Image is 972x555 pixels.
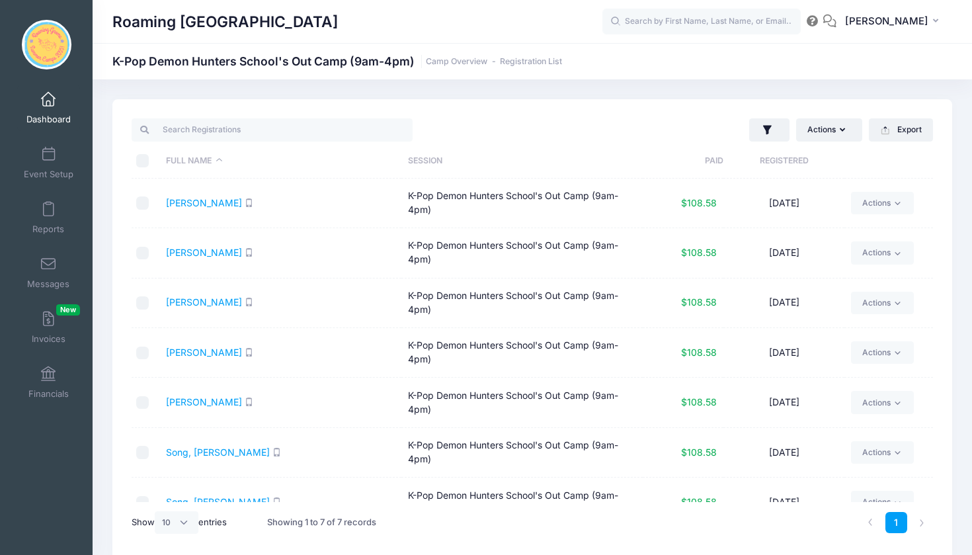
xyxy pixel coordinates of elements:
[22,20,71,69] img: Roaming Gnome Theatre
[851,292,914,314] a: Actions
[112,54,562,68] h1: K-Pop Demon Hunters School's Out Camp (9am-4pm)
[245,298,253,306] i: SMS enabled
[681,447,717,458] span: $108.58
[723,428,844,478] td: [DATE]
[681,496,717,507] span: $108.58
[869,118,933,141] button: Export
[401,378,643,427] td: K-Pop Demon Hunters School's Out Camp (9am-4pm)
[401,478,643,527] td: K-Pop Demon Hunters School's Out Camp (9am-4pm)
[845,14,928,28] span: [PERSON_NAME]
[245,248,253,257] i: SMS enabled
[132,511,227,534] label: Show entries
[166,396,242,407] a: [PERSON_NAME]
[723,328,844,378] td: [DATE]
[17,249,80,296] a: Messages
[155,511,198,534] select: Showentries
[401,428,643,478] td: K-Pop Demon Hunters School's Out Camp (9am-4pm)
[836,7,952,37] button: [PERSON_NAME]
[681,247,717,258] span: $108.58
[723,278,844,328] td: [DATE]
[245,198,253,207] i: SMS enabled
[17,85,80,131] a: Dashboard
[401,144,643,179] th: Session: activate to sort column ascending
[166,296,242,308] a: [PERSON_NAME]
[27,278,69,290] span: Messages
[681,197,717,208] span: $108.58
[723,478,844,527] td: [DATE]
[17,194,80,241] a: Reports
[401,328,643,378] td: K-Pop Demon Hunters School's Out Camp (9am-4pm)
[32,333,65,345] span: Invoices
[245,398,253,406] i: SMS enabled
[851,491,914,513] a: Actions
[401,228,643,278] td: K-Pop Demon Hunters School's Out Camp (9am-4pm)
[24,169,73,180] span: Event Setup
[32,224,64,235] span: Reports
[426,57,487,67] a: Camp Overview
[681,347,717,358] span: $108.58
[17,304,80,351] a: InvoicesNew
[723,228,844,278] td: [DATE]
[681,396,717,407] span: $108.58
[851,192,914,214] a: Actions
[166,447,270,458] a: Song, [PERSON_NAME]
[851,441,914,464] a: Actions
[851,391,914,413] a: Actions
[723,179,844,228] td: [DATE]
[401,278,643,328] td: K-Pop Demon Hunters School's Out Camp (9am-4pm)
[166,347,242,358] a: [PERSON_NAME]
[602,9,801,35] input: Search by First Name, Last Name, or Email...
[166,247,242,258] a: [PERSON_NAME]
[500,57,562,67] a: Registration List
[245,348,253,357] i: SMS enabled
[28,388,69,400] span: Financials
[112,7,338,37] h1: Roaming [GEOGRAPHIC_DATA]
[851,241,914,264] a: Actions
[17,359,80,406] a: Financials
[272,497,281,506] i: SMS enabled
[17,140,80,186] a: Event Setup
[401,179,643,228] td: K-Pop Demon Hunters School's Out Camp (9am-4pm)
[132,118,413,141] input: Search Registrations
[851,341,914,364] a: Actions
[885,512,907,534] a: 1
[267,507,376,538] div: Showing 1 to 7 of 7 records
[56,304,80,316] span: New
[681,296,717,308] span: $108.58
[643,144,723,179] th: Paid: activate to sort column ascending
[723,144,844,179] th: Registered: activate to sort column ascending
[166,197,242,208] a: [PERSON_NAME]
[796,118,862,141] button: Actions
[723,378,844,427] td: [DATE]
[160,144,401,179] th: Full Name: activate to sort column descending
[272,448,281,456] i: SMS enabled
[26,114,71,125] span: Dashboard
[166,496,270,507] a: Song, [PERSON_NAME]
